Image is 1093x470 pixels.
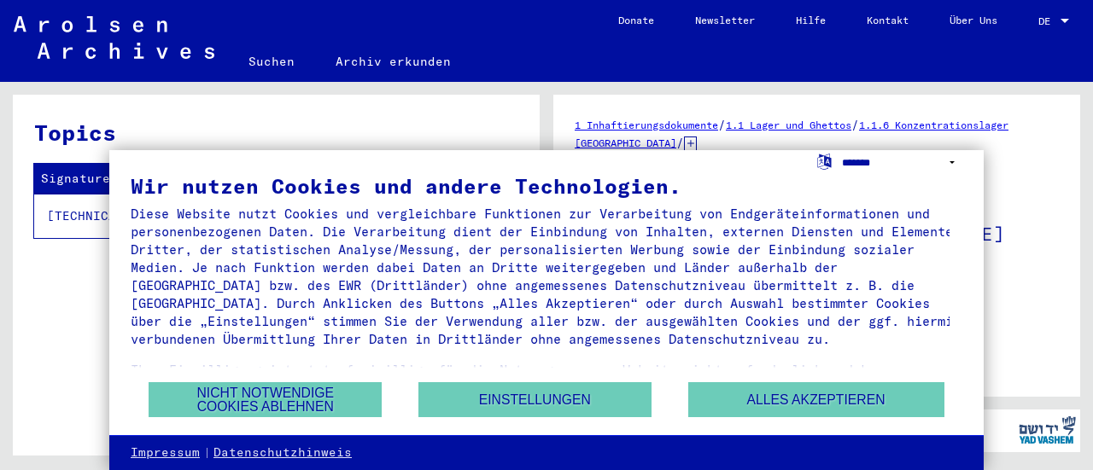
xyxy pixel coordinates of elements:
label: Sprache auswählen [815,153,833,169]
select: Sprache auswählen [842,150,962,175]
a: Impressum [131,444,200,461]
a: Archiv erkunden [315,41,471,82]
a: 1 Inhaftierungsdokumente [575,119,718,131]
a: Datenschutzhinweis [213,444,352,461]
span: DE [1038,15,1057,27]
th: Signature [34,164,155,194]
img: Arolsen_neg.svg [14,16,214,59]
a: Suchen [228,41,315,82]
img: yv_logo.png [1015,409,1079,451]
button: Einstellungen [418,382,652,417]
span: / [718,117,726,132]
div: Diese Website nutzt Cookies und vergleichbare Funktionen zur Verarbeitung von Endgeräteinformatio... [131,205,962,348]
span: / [676,135,684,150]
button: Alles akzeptieren [688,382,944,417]
td: [TECHNICAL_ID] [34,194,155,238]
a: 1.1 Lager und Ghettos [726,119,851,131]
button: Nicht notwendige Cookies ablehnen [149,382,382,417]
div: Wir nutzen Cookies und andere Technologien. [131,176,962,196]
h3: Topics [34,116,517,149]
span: / [851,117,859,132]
